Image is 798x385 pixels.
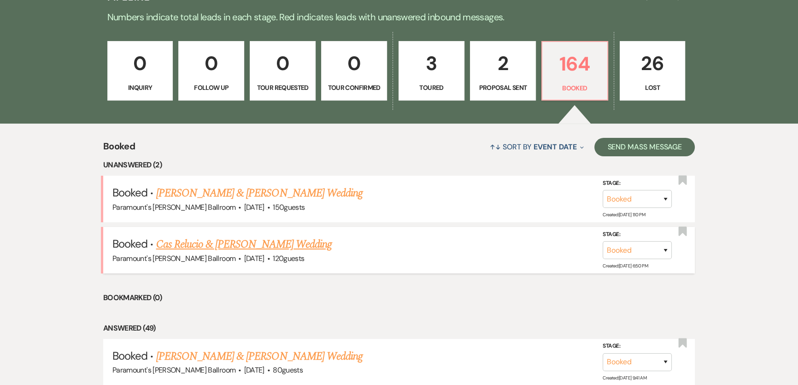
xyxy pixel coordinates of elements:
[184,48,238,79] p: 0
[273,254,304,263] span: 120 guests
[184,83,238,93] p: Follow Up
[327,83,381,93] p: Tour Confirmed
[273,365,303,375] span: 80 guests
[470,41,536,101] a: 2Proposal Sent
[620,41,686,101] a: 26Lost
[603,263,648,269] span: Created: [DATE] 6:50 PM
[476,48,530,79] p: 2
[103,159,695,171] li: Unanswered (2)
[603,212,645,218] span: Created: [DATE] 1:10 PM
[603,341,672,351] label: Stage:
[67,10,731,24] p: Numbers indicate total leads in each stage. Red indicates leads with unanswered inbound messages.
[327,48,381,79] p: 0
[321,41,387,101] a: 0Tour Confirmed
[541,41,608,101] a: 164Booked
[603,375,646,381] span: Created: [DATE] 9:41 AM
[113,48,167,79] p: 0
[113,83,167,93] p: Inquiry
[548,83,602,93] p: Booked
[112,185,147,200] span: Booked
[256,83,310,93] p: Tour Requested
[244,365,264,375] span: [DATE]
[156,348,363,365] a: [PERSON_NAME] & [PERSON_NAME] Wedding
[534,142,576,152] span: Event Date
[250,41,316,101] a: 0Tour Requested
[112,254,235,263] span: Paramount's [PERSON_NAME] Ballroom
[112,365,235,375] span: Paramount's [PERSON_NAME] Ballroom
[103,292,695,304] li: Bookmarked (0)
[103,322,695,334] li: Answered (49)
[405,48,458,79] p: 3
[548,48,602,79] p: 164
[178,41,244,101] a: 0Follow Up
[490,142,501,152] span: ↑↓
[486,135,587,159] button: Sort By Event Date
[256,48,310,79] p: 0
[112,349,147,363] span: Booked
[107,41,173,101] a: 0Inquiry
[603,178,672,189] label: Stage:
[626,83,680,93] p: Lost
[476,83,530,93] p: Proposal Sent
[244,254,264,263] span: [DATE]
[603,230,672,240] label: Stage:
[112,202,235,212] span: Paramount's [PERSON_NAME] Ballroom
[405,83,458,93] p: Toured
[594,138,695,156] button: Send Mass Message
[156,236,332,253] a: Cas Relucio & [PERSON_NAME] Wedding
[273,202,305,212] span: 150 guests
[399,41,464,101] a: 3Toured
[156,185,363,201] a: [PERSON_NAME] & [PERSON_NAME] Wedding
[244,202,264,212] span: [DATE]
[103,139,135,159] span: Booked
[112,237,147,251] span: Booked
[626,48,680,79] p: 26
